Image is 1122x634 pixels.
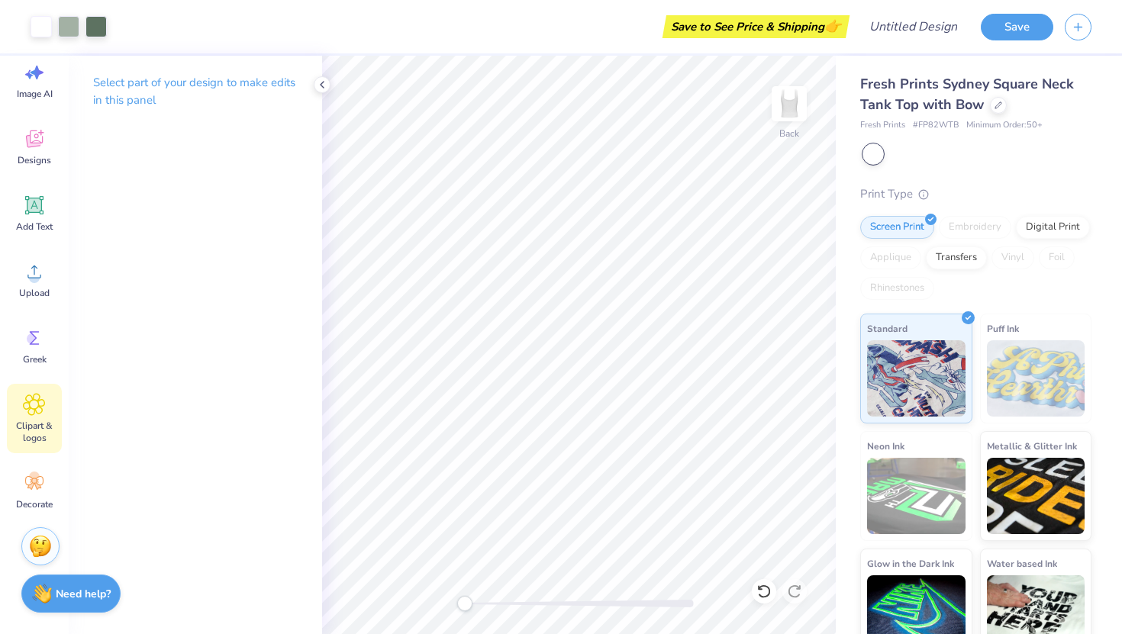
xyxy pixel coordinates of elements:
[19,287,50,299] span: Upload
[867,340,966,417] img: Standard
[9,420,60,444] span: Clipart & logos
[779,127,799,140] div: Back
[16,498,53,510] span: Decorate
[23,353,47,365] span: Greek
[1016,216,1090,239] div: Digital Print
[857,11,969,42] input: Untitled Design
[981,14,1053,40] button: Save
[860,75,1074,114] span: Fresh Prints Sydney Square Neck Tank Top with Bow
[774,89,804,119] img: Back
[860,185,1091,203] div: Print Type
[1039,246,1075,269] div: Foil
[926,246,987,269] div: Transfers
[966,119,1043,132] span: Minimum Order: 50 +
[17,88,53,100] span: Image AI
[457,596,472,611] div: Accessibility label
[867,555,954,571] span: Glow in the Dark Ink
[16,220,53,233] span: Add Text
[93,74,298,109] p: Select part of your design to make edits in this panel
[860,216,934,239] div: Screen Print
[867,458,966,534] img: Neon Ink
[987,438,1077,454] span: Metallic & Glitter Ink
[991,246,1034,269] div: Vinyl
[987,458,1085,534] img: Metallic & Glitter Ink
[939,216,1011,239] div: Embroidery
[860,246,921,269] div: Applique
[860,277,934,300] div: Rhinestones
[987,340,1085,417] img: Puff Ink
[18,154,51,166] span: Designs
[987,555,1057,571] span: Water based Ink
[860,119,905,132] span: Fresh Prints
[666,15,846,38] div: Save to See Price & Shipping
[987,320,1019,336] span: Puff Ink
[824,17,841,35] span: 👉
[913,119,959,132] span: # FP82WTB
[56,587,111,601] strong: Need help?
[867,320,908,336] span: Standard
[867,438,904,454] span: Neon Ink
